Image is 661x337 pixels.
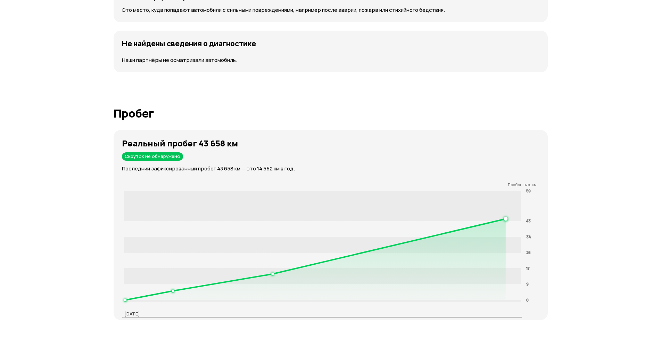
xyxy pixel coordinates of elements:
[124,311,140,317] p: [DATE]
[114,107,548,120] h1: Пробег
[122,137,238,149] strong: Реальный пробег 43 658 км
[527,266,530,271] tspan: 17
[122,152,183,161] div: Скруток не обнаружено
[122,39,256,48] h4: Не найдены сведения о диагностике
[122,182,537,187] p: Пробег, тыс. км
[527,297,529,303] tspan: 0
[527,234,531,239] tspan: 34
[527,218,531,223] tspan: 43
[527,281,529,287] tspan: 9
[527,250,531,255] tspan: 26
[122,6,539,14] p: Это место, куда попадают автомобили с сильными повреждениями, например после аварии, пожара или с...
[122,165,548,172] p: Последний зафиксированный пробег 43 658 км — это 14 552 км в год.
[527,188,531,193] tspan: 59
[122,56,539,64] p: Наши партнёры не осматривали автомобиль.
